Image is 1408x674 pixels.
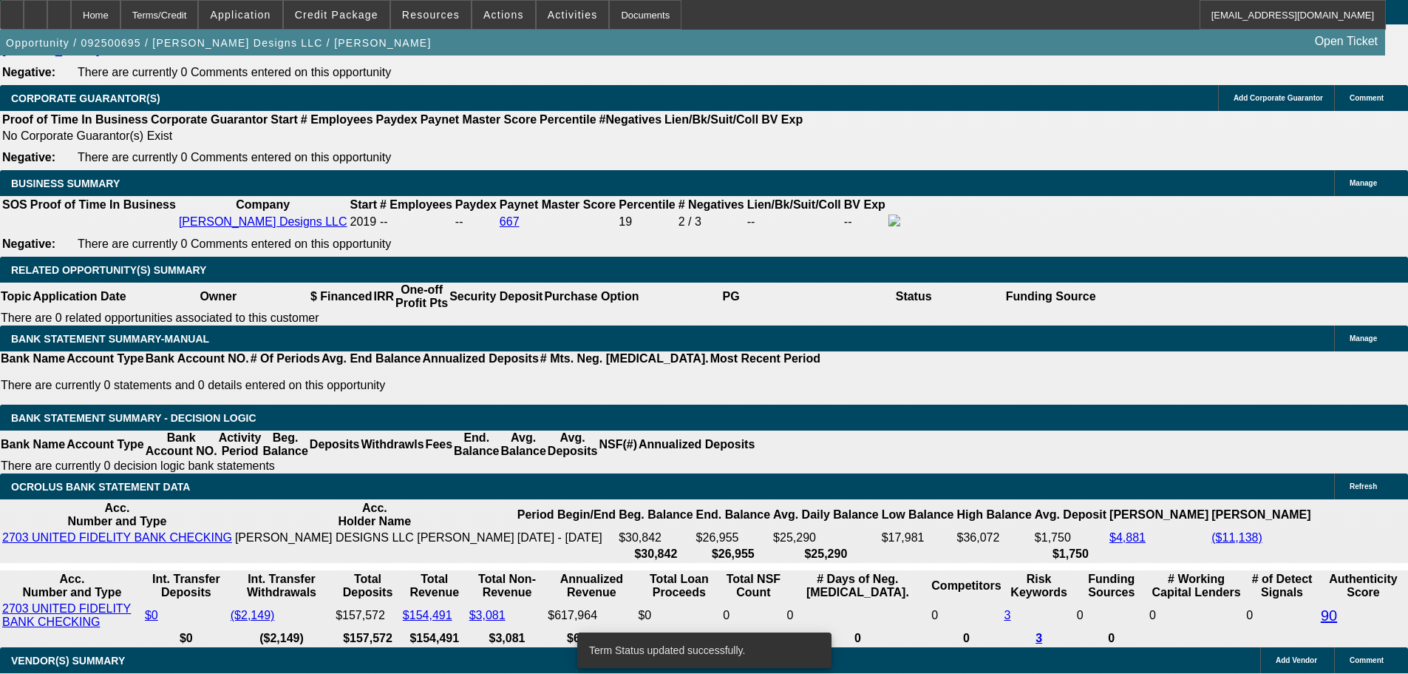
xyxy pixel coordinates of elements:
span: BUSINESS SUMMARY [11,178,120,189]
span: Resources [402,9,460,21]
td: 0 [786,601,929,630]
th: Authenticity Score [1320,572,1407,600]
th: Funding Sources [1076,572,1147,600]
th: Purchase Option [543,283,639,311]
b: # Negatives [679,198,744,211]
td: $26,955 [696,530,771,545]
span: There are currently 0 Comments entered on this opportunity [78,66,391,78]
button: Resources [391,1,471,29]
span: RELATED OPPORTUNITY(S) SUMMARY [11,264,206,276]
span: OCROLUS BANK STATEMENT DATA [11,481,190,493]
a: [PERSON_NAME] Designs LLC [179,215,347,228]
th: Total Loan Proceeds [637,572,721,600]
th: [PERSON_NAME] [1109,501,1209,529]
span: Add Vendor [1276,656,1317,664]
td: $1,750 [1034,530,1107,545]
b: Paydex [376,113,418,126]
b: Company [236,198,290,211]
span: -- [380,215,388,228]
th: # Mts. Neg. [MEDICAL_DATA]. [540,351,710,366]
th: Sum of the Total NSF Count and Total Overdraft Fee Count from Ocrolus [722,572,784,600]
th: Application Date [32,283,126,311]
b: #Negatives [599,113,662,126]
span: CORPORATE GUARANTOR(S) [11,92,160,104]
th: Avg. Deposit [1034,501,1107,529]
th: PG [639,283,822,311]
th: Fees [425,431,453,459]
th: High Balance [956,501,1032,529]
th: Bank Account NO. [145,431,218,459]
th: Avg. Balance [500,431,546,459]
th: Annualized Deposits [638,431,755,459]
th: Total Revenue [402,572,467,600]
span: There are currently 0 Comments entered on this opportunity [78,237,391,250]
th: Acc. Number and Type [1,501,233,529]
button: Application [199,1,282,29]
b: Lien/Bk/Suit/Coll [664,113,758,126]
th: Security Deposit [449,283,543,311]
th: Most Recent Period [710,351,821,366]
span: 0 [1149,609,1156,621]
th: Status [823,283,1005,311]
td: $17,981 [881,530,955,545]
th: Acc. Holder Name [234,501,515,529]
td: -- [746,214,842,230]
th: $30,842 [618,547,693,562]
td: -- [455,214,497,230]
th: Activity Period [218,431,262,459]
span: Manage [1350,334,1377,343]
th: Deposits [309,431,361,459]
a: 2703 UNITED FIDELITY BANK CHECKING [2,531,232,544]
div: Term Status updated successfully. [577,633,826,668]
th: # Of Periods [250,351,321,366]
th: End. Balance [453,431,500,459]
a: ($2,149) [231,609,275,621]
th: Account Type [66,431,145,459]
th: [PERSON_NAME] [1211,501,1311,529]
th: 0 [1076,631,1147,646]
a: 3 [1004,609,1011,621]
th: NSF(#) [598,431,638,459]
th: $1,750 [1034,547,1107,562]
b: # Employees [380,198,452,211]
th: $0 [144,631,228,646]
b: BV Exp [761,113,803,126]
th: Avg. End Balance [321,351,422,366]
th: Acc. Number and Type [1,572,143,600]
td: $36,072 [956,530,1032,545]
img: facebook-icon.png [888,215,900,226]
button: Activities [537,1,609,29]
span: Add Corporate Guarantor [1234,94,1323,102]
th: Competitors [931,572,1001,600]
span: Credit Package [295,9,378,21]
td: 0 [1076,601,1147,630]
th: $3,081 [469,631,546,646]
th: $154,491 [402,631,467,646]
b: Paynet Master Score [421,113,537,126]
span: Refresh [1350,482,1377,491]
a: $4,881 [1109,531,1146,544]
td: 0 [931,601,1001,630]
th: $157,572 [335,631,401,646]
td: 2019 [350,214,378,230]
b: Paynet Master Score [500,198,616,211]
span: Application [210,9,271,21]
span: Activities [548,9,598,21]
th: Beg. Balance [262,431,308,459]
td: $30,842 [618,530,693,545]
th: End. Balance [696,501,771,529]
b: Negative: [2,237,55,250]
b: Negative: [2,66,55,78]
b: BV Exp [844,198,885,211]
th: # of Detect Signals [1245,572,1319,600]
th: Period Begin/End [517,501,616,529]
th: # Working Capital Lenders [1149,572,1244,600]
b: Paydex [455,198,497,211]
th: Bank Account NO. [145,351,250,366]
div: 19 [619,215,675,229]
a: $0 [145,609,158,621]
a: 2703 UNITED FIDELITY BANK CHECKING [2,602,131,628]
span: Opportunity / 092500695 / [PERSON_NAME] Designs LLC / [PERSON_NAME] [6,37,432,49]
th: Annualized Revenue [547,572,636,600]
th: $26,955 [696,547,771,562]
